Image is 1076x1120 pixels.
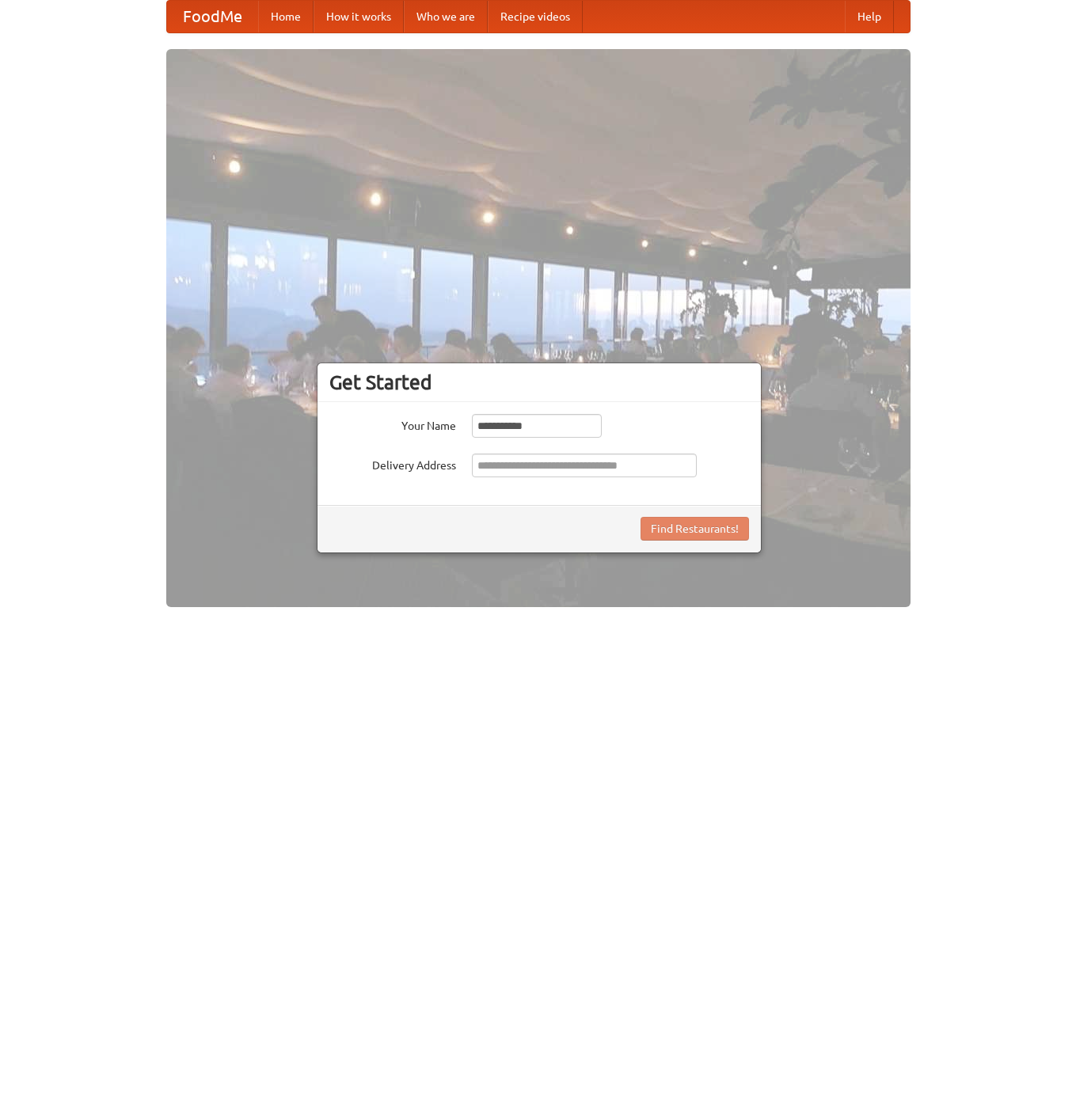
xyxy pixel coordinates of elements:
[329,370,749,394] h3: Get Started
[488,1,583,32] a: Recipe videos
[641,517,749,541] button: Find Restaurants!
[845,1,894,32] a: Help
[404,1,488,32] a: Who we are
[167,1,258,32] a: FoodMe
[329,454,456,473] label: Delivery Address
[314,1,404,32] a: How it works
[329,414,456,434] label: Your Name
[258,1,314,32] a: Home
